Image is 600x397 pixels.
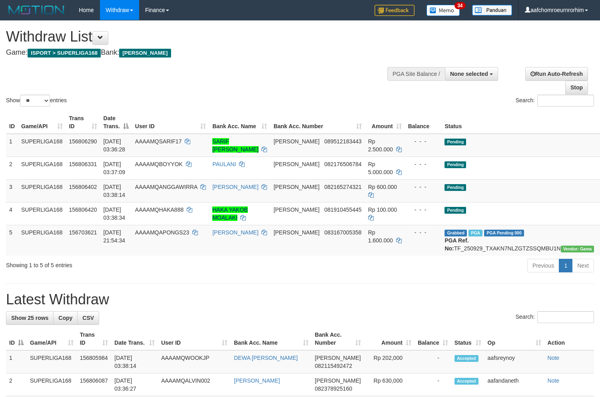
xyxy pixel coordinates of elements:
[111,350,158,373] td: [DATE] 03:38:14
[119,49,171,58] span: [PERSON_NAME]
[77,373,112,396] td: 156806087
[6,311,54,325] a: Show 25 rows
[53,311,78,325] a: Copy
[6,49,392,57] h4: Game: Bank:
[415,350,451,373] td: -
[209,111,270,134] th: Bank Acc. Name: activate to sort column ascending
[324,184,361,190] span: Copy 082165274321 to clipboard
[212,184,258,190] a: [PERSON_NAME]
[441,225,597,256] td: TF_250929_TXAKN7NLZGTZSSQMBU1N
[18,157,66,179] td: SUPERLIGA168
[104,206,126,221] span: [DATE] 03:38:34
[111,328,158,350] th: Date Trans.: activate to sort column ascending
[18,111,66,134] th: Game/API: activate to sort column ascending
[6,328,27,350] th: ID: activate to sort column descending
[27,373,77,396] td: SUPERLIGA168
[234,355,298,361] a: DEWA [PERSON_NAME]
[450,71,488,77] span: None selected
[6,292,594,308] h1: Latest Withdraw
[69,229,97,236] span: 156703621
[315,377,361,384] span: [PERSON_NAME]
[516,311,594,323] label: Search:
[561,246,594,252] span: Vendor URL: https://trx31.1velocity.biz
[324,161,361,167] span: Copy 082176506784 to clipboard
[408,206,439,214] div: - - -
[6,4,67,16] img: MOTION_logo.png
[454,355,478,362] span: Accepted
[158,350,231,373] td: AAAAMQWOOKJP
[104,184,126,198] span: [DATE] 03:38:14
[58,315,72,321] span: Copy
[315,363,352,369] span: Copy 082115492472 to clipboard
[315,355,361,361] span: [PERSON_NAME]
[6,373,27,396] td: 2
[544,328,594,350] th: Action
[6,202,18,225] td: 4
[445,207,466,214] span: Pending
[565,81,588,94] a: Stop
[69,206,97,213] span: 156806420
[324,229,361,236] span: Copy 083167005358 to clipboard
[537,95,594,107] input: Search:
[231,328,311,350] th: Bank Acc. Name: activate to sort column ascending
[415,373,451,396] td: -
[559,259,572,272] a: 1
[324,206,361,213] span: Copy 081910455445 to clipboard
[537,311,594,323] input: Search:
[364,328,415,350] th: Amount: activate to sort column ascending
[527,259,559,272] a: Previous
[273,138,319,145] span: [PERSON_NAME]
[387,67,445,81] div: PGA Site Balance /
[135,184,197,190] span: AAAAMQANGGAWIRRA
[77,350,112,373] td: 156805984
[18,225,66,256] td: SUPERLIGA168
[212,229,258,236] a: [PERSON_NAME]
[441,111,597,134] th: Status
[408,160,439,168] div: - - -
[454,2,465,9] span: 34
[270,111,365,134] th: Bank Acc. Number: activate to sort column ascending
[445,139,466,145] span: Pending
[484,230,524,236] span: PGA Pending
[408,137,439,145] div: - - -
[135,206,183,213] span: AAAAMQHAKA888
[572,259,594,272] a: Next
[415,328,451,350] th: Balance: activate to sort column ascending
[516,95,594,107] label: Search:
[18,134,66,157] td: SUPERLIGA168
[405,111,442,134] th: Balance
[6,111,18,134] th: ID
[273,229,319,236] span: [PERSON_NAME]
[6,29,392,45] h1: Withdraw List
[368,138,393,153] span: Rp 2.500.000
[132,111,209,134] th: User ID: activate to sort column ascending
[135,229,189,236] span: AAAAMQAPONGS23
[408,228,439,236] div: - - -
[445,67,498,81] button: None selected
[69,161,97,167] span: 156806331
[364,373,415,396] td: Rp 630,000
[111,373,158,396] td: [DATE] 03:36:27
[82,315,94,321] span: CSV
[445,237,468,252] b: PGA Ref. No:
[484,350,544,373] td: aafsreynoy
[135,161,183,167] span: AAAAMQBOYYOK
[20,95,50,107] select: Showentries
[468,230,482,236] span: Marked by aafchhiseyha
[158,328,231,350] th: User ID: activate to sort column ascending
[234,377,280,384] a: [PERSON_NAME]
[77,311,99,325] a: CSV
[427,5,460,16] img: Button%20Memo.svg
[273,161,319,167] span: [PERSON_NAME]
[104,229,126,244] span: [DATE] 21:54:34
[212,206,247,221] a: HAKA YAKOB MOALAKI
[104,161,126,175] span: [DATE] 03:37:09
[27,350,77,373] td: SUPERLIGA168
[368,161,393,175] span: Rp 5.000.000
[451,328,484,350] th: Status: activate to sort column ascending
[104,138,126,153] span: [DATE] 03:36:28
[212,161,236,167] a: PAULANI
[6,350,27,373] td: 1
[212,138,258,153] a: SARIF [PERSON_NAME]
[324,138,361,145] span: Copy 089512183443 to clipboard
